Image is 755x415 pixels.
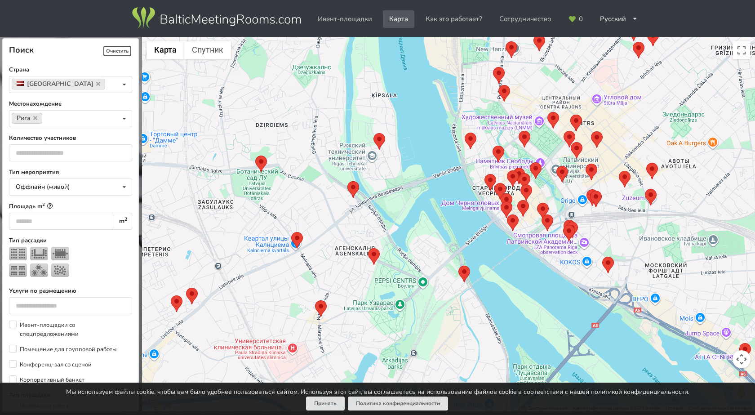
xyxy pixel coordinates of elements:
label: Конференц-зал со сценой [9,360,92,369]
label: Услуги по размещению [9,286,133,295]
label: Количество участников [9,134,133,143]
label: Помещение для групповой работы [9,345,116,354]
button: Принять [306,397,345,411]
sup: 2 [42,201,45,207]
span: 0 [579,16,583,22]
label: Страна [9,65,133,74]
a: [GEOGRAPHIC_DATA] [12,79,106,89]
img: Класс [9,263,27,277]
button: Показать спутниковую карту [184,41,231,59]
a: Сотрудничество [493,10,557,28]
button: Включить полноэкранный режим [733,41,751,59]
span: Очистить [103,46,131,56]
img: Собрание [51,247,69,260]
img: Baltic Meeting Rooms [130,5,302,31]
div: Оффлайн (живой) [16,184,70,190]
span: Поиск [9,45,34,55]
div: Русский [594,10,644,28]
label: Площадь m [9,202,133,211]
a: Ивент-площадки [311,10,378,28]
label: Тип рассадки [9,236,133,245]
button: Показать карту с названиями объектов [147,41,184,59]
div: m [114,213,132,230]
label: Корпоративный банкет [9,375,84,384]
img: U-тип [30,247,48,260]
button: Управление камерой на карте [733,350,751,368]
a: Рига [12,113,43,124]
img: Театр [9,247,27,260]
img: Банкет [30,263,48,277]
a: Политика конфиденциальности [348,397,448,411]
label: Местонахождение [9,99,133,108]
sup: 2 [124,216,127,223]
a: Как это работает? [419,10,489,28]
img: Прием [51,263,69,277]
a: Карта [383,10,414,28]
label: Тип мероприятия [9,168,133,177]
label: Ивент-площадки со спецпредложениями [9,321,133,339]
